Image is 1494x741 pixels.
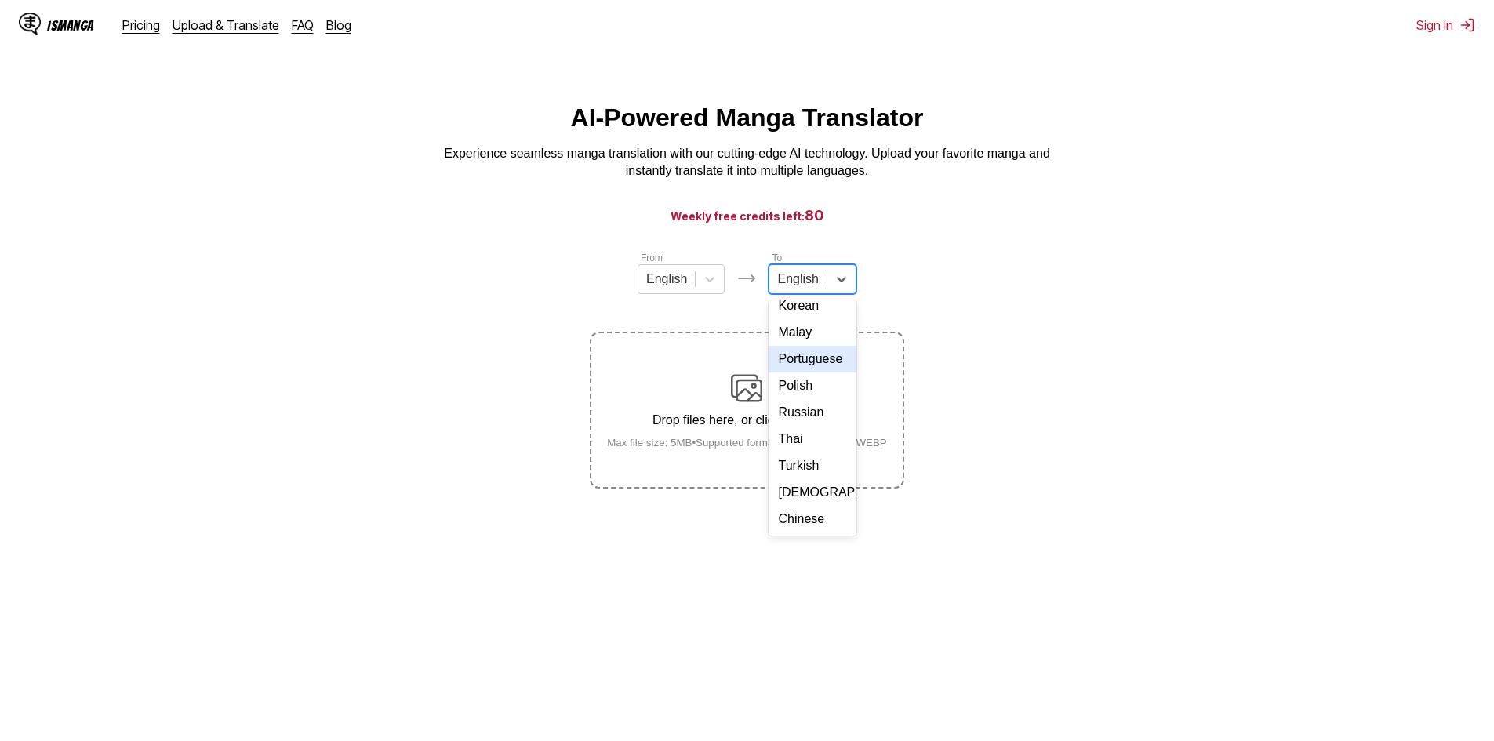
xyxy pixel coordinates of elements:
a: Upload & Translate [173,17,279,33]
div: Polish [769,372,856,399]
div: Portuguese [769,346,856,372]
h1: AI-Powered Manga Translator [571,104,924,133]
a: Blog [326,17,351,33]
a: IsManga LogoIsManga [19,13,122,38]
p: Experience seamless manga translation with our cutting-edge AI technology. Upload your favorite m... [434,145,1061,180]
div: Russian [769,399,856,426]
label: To [772,252,782,263]
a: FAQ [292,17,314,33]
div: Thai [769,426,856,452]
label: From [641,252,663,263]
img: Languages icon [737,269,756,288]
div: Chinese [769,506,856,532]
a: Pricing [122,17,160,33]
p: Drop files here, or click to browse. [594,413,900,427]
div: Turkish [769,452,856,479]
button: Sign In [1416,17,1475,33]
div: Malay [769,319,856,346]
div: Korean [769,292,856,319]
div: IsManga [47,18,94,33]
img: IsManga Logo [19,13,41,35]
small: Max file size: 5MB • Supported formats: JP(E)G, PNG, WEBP [594,437,900,449]
img: Sign out [1459,17,1475,33]
span: 80 [805,207,824,223]
h3: Weekly free credits left: [38,205,1456,225]
div: [DEMOGRAPHIC_DATA] [769,479,856,506]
